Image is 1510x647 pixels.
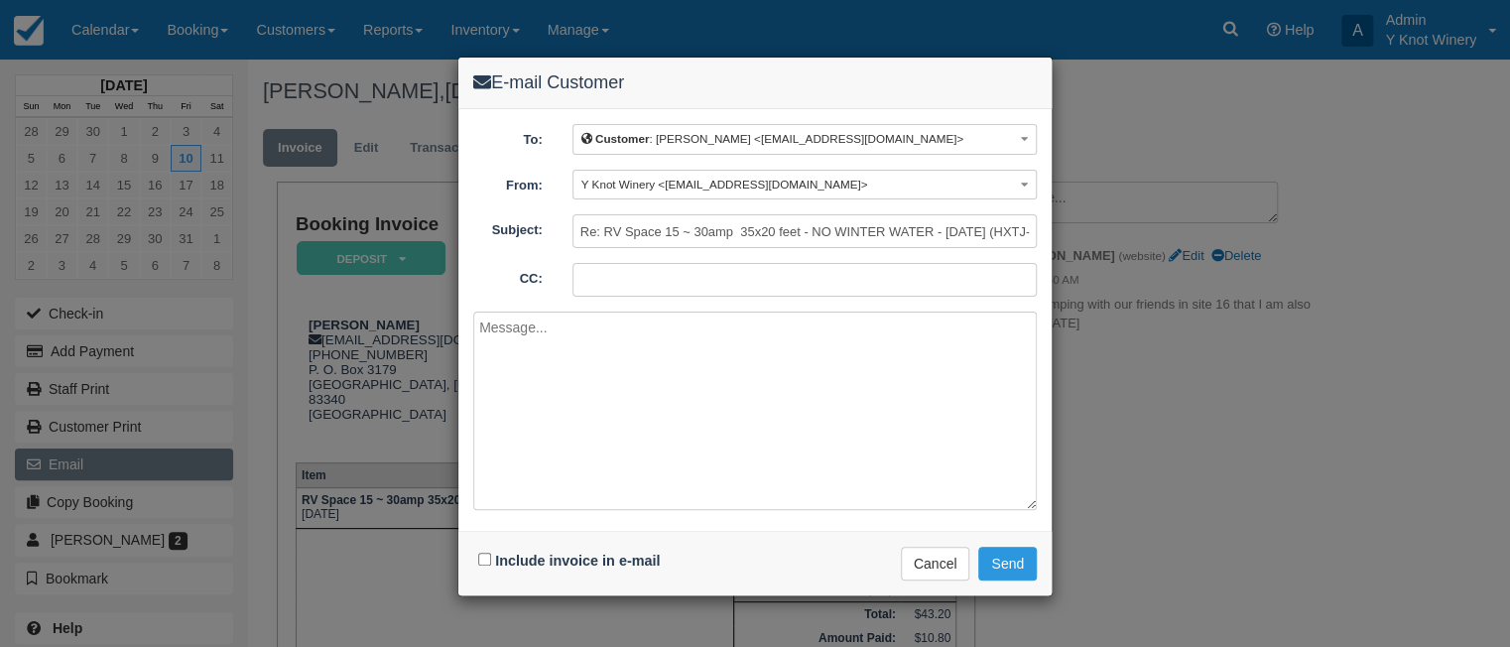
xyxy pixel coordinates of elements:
label: From: [458,170,558,195]
span: : [PERSON_NAME] <[EMAIL_ADDRESS][DOMAIN_NAME]> [581,132,963,145]
button: Send [978,547,1037,581]
button: Customer: [PERSON_NAME] <[EMAIL_ADDRESS][DOMAIN_NAME]> [572,124,1037,155]
label: Include invoice in e-mail [495,553,660,569]
label: Subject: [458,214,558,240]
label: To: [458,124,558,150]
button: Cancel [901,547,970,581]
button: Y Knot Winery <[EMAIL_ADDRESS][DOMAIN_NAME]> [572,170,1037,200]
span: Y Knot Winery <[EMAIL_ADDRESS][DOMAIN_NAME]> [581,178,868,191]
label: CC: [458,263,558,289]
b: Customer [595,132,649,145]
h4: E-mail Customer [473,72,1037,93]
